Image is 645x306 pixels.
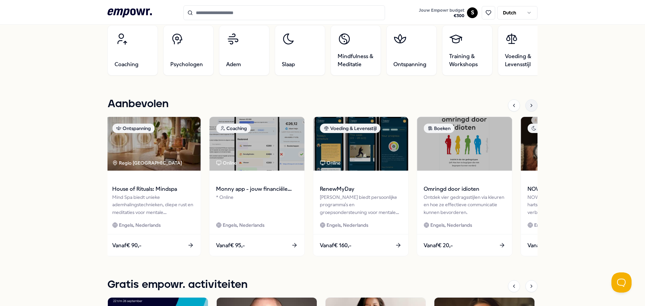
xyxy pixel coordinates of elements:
span: Vanaf € 330,- [527,241,560,250]
div: Slaap [527,124,553,133]
div: Ontdek vier gedragsstijlen via kleuren en hoe ze effectieve communicatie kunnen bevorderen. [424,193,505,216]
a: package imageBoekenOmringd door idiotenOntdek vier gedragsstijlen via kleuren en hoe ze effectiev... [417,117,512,256]
h1: Aanbevolen [107,96,169,113]
span: Psychologen [170,60,203,69]
span: Monny app - jouw financiële assistent [216,185,298,193]
a: Voeding & Levensstijl [498,25,548,76]
span: Engels, Nederlands [223,221,264,229]
span: Vanaf € 160,- [320,241,351,250]
button: Jouw Empowr budget€300 [418,6,466,20]
div: NOWATCH meet stress, slaap en hartslag om je gezondheid te verbeteren met wetenschappelijk gevali... [527,193,609,216]
div: [PERSON_NAME] biedt persoonlijke programma's en groepsondersteuning voor mentale veerkracht en vi... [320,193,401,216]
a: package imageSlaapNOWATCH: SmartwatchNOWATCH meet stress, slaap en hartslag om je gezondheid te v... [520,117,616,256]
span: Ontspanning [393,60,426,69]
div: Boeken [424,124,454,133]
a: Psychologen [163,25,214,76]
a: Training & Workshops [442,25,492,76]
a: package imageOntspanningRegio [GEOGRAPHIC_DATA] House of Rituals: MindspaMind Spa biedt unieke ad... [105,117,201,256]
span: Vanaf € 90,- [112,241,141,250]
button: S [467,7,478,18]
img: package image [417,117,512,171]
h1: Gratis empowr. activiteiten [107,276,248,293]
span: Engels, Nederlands [327,221,368,229]
span: Vanaf € 20,- [424,241,453,250]
span: Voeding & Levensstijl [505,52,541,69]
div: Online [216,159,237,167]
input: Search for products, categories or subcategories [183,5,385,20]
span: Engels, Nederlands [119,221,161,229]
img: package image [105,117,201,171]
div: Mind Spa biedt unieke ademhalingstechnieken, diepe rust en meditaties voor mentale stressverlicht... [112,193,194,216]
span: RenewMyDay [320,185,401,193]
img: package image [313,117,408,171]
span: Engels, Nederlands [430,221,472,229]
span: Engels, Nederlands [534,221,576,229]
div: Online [320,159,341,167]
div: Voeding & Levensstijl [320,124,380,133]
span: Mindfulness & Meditatie [338,52,374,69]
span: House of Rituals: Mindspa [112,185,194,193]
div: * Online [216,193,298,216]
span: Coaching [115,60,138,69]
img: package image [209,117,304,171]
a: Mindfulness & Meditatie [331,25,381,76]
span: Jouw Empowr budget [419,8,464,13]
span: Training & Workshops [449,52,485,69]
a: Slaap [275,25,325,76]
span: Vanaf € 95,- [216,241,245,250]
a: package imageCoachingOnlineMonny app - jouw financiële assistent* OnlineEngels, NederlandsVanaf€ ... [209,117,305,256]
a: Jouw Empowr budget€300 [416,6,467,20]
span: Adem [226,60,241,69]
a: Coaching [107,25,158,76]
span: NOWATCH: Smartwatch [527,185,609,193]
a: Adem [219,25,269,76]
iframe: Help Scout Beacon - Open [611,272,632,293]
span: Omringd door idioten [424,185,505,193]
span: Slaap [282,60,295,69]
div: Coaching [216,124,251,133]
span: € 300 [419,13,464,18]
a: package imageVoeding & LevensstijlOnlineRenewMyDay[PERSON_NAME] biedt persoonlijke programma's en... [313,117,408,256]
a: Ontspanning [386,25,437,76]
div: Ontspanning [112,124,155,133]
div: Regio [GEOGRAPHIC_DATA] [112,159,183,167]
img: package image [521,117,616,171]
